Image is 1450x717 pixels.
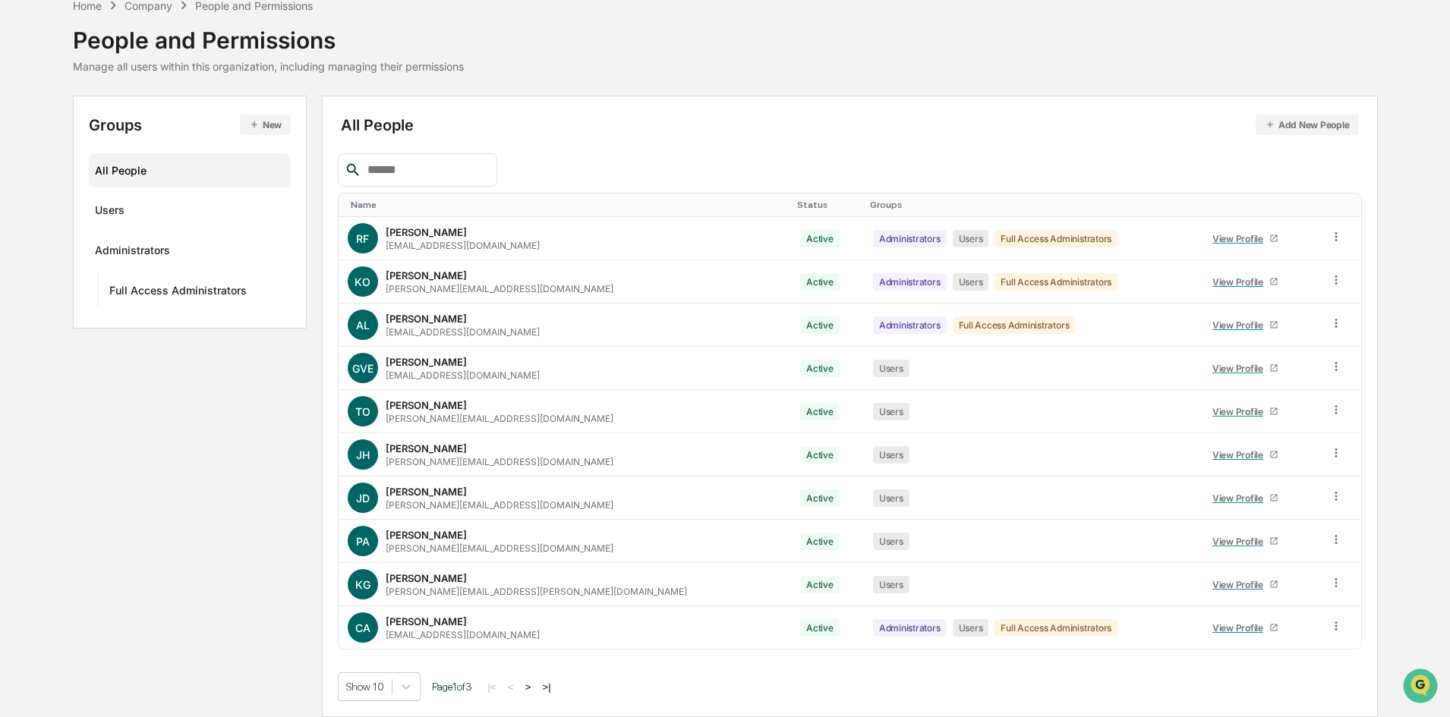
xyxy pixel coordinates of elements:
[110,193,122,205] div: 🗄️
[9,185,104,212] a: 🖐️Preclearance
[73,60,464,73] div: Manage all users within this organization, including managing their permissions
[1206,486,1285,510] a: View Profile
[109,284,247,302] div: Full Access Administrators
[873,619,947,637] div: Administrators
[1401,667,1442,708] iframe: Open customer support
[800,576,840,593] div: Active
[995,230,1117,247] div: Full Access Administrators
[151,257,184,269] span: Pylon
[386,399,467,411] div: [PERSON_NAME]
[995,619,1117,637] div: Full Access Administrators
[30,191,98,206] span: Preclearance
[386,326,540,338] div: [EMAIL_ADDRESS][DOMAIN_NAME]
[873,273,947,291] div: Administrators
[800,230,840,247] div: Active
[240,115,291,135] button: New
[873,446,909,464] div: Users
[1206,357,1285,380] a: View Profile
[386,615,467,627] div: [PERSON_NAME]
[953,316,1076,334] div: Full Access Administrators
[797,200,858,210] div: Toggle SortBy
[386,499,613,511] div: [PERSON_NAME][EMAIL_ADDRESS][DOMAIN_NAME]
[800,446,840,464] div: Active
[1206,400,1285,423] a: View Profile
[386,456,613,467] div: [PERSON_NAME][EMAIL_ADDRESS][DOMAIN_NAME]
[1206,270,1285,294] a: View Profile
[1206,530,1285,553] a: View Profile
[1212,363,1269,374] div: View Profile
[1206,227,1285,250] a: View Profile
[95,158,285,183] div: All People
[386,240,540,251] div: [EMAIL_ADDRESS][DOMAIN_NAME]
[995,273,1117,291] div: Full Access Administrators
[1206,616,1285,640] a: View Profile
[800,489,840,507] div: Active
[258,121,276,139] button: Start new chat
[355,621,370,634] span: CA
[537,681,555,693] button: >|
[355,275,370,288] span: KO
[52,116,249,131] div: Start new chat
[356,232,369,245] span: RF
[30,220,96,235] span: Data Lookup
[386,313,467,325] div: [PERSON_NAME]
[1256,115,1359,135] button: Add New People
[356,319,370,332] span: AL
[873,360,909,377] div: Users
[953,230,989,247] div: Users
[953,619,989,637] div: Users
[873,533,909,550] div: Users
[800,403,840,420] div: Active
[1212,536,1269,547] div: View Profile
[1332,200,1355,210] div: Toggle SortBy
[800,533,840,550] div: Active
[1212,233,1269,244] div: View Profile
[1206,573,1285,596] a: View Profile
[386,542,613,554] div: [PERSON_NAME][EMAIL_ADDRESS][DOMAIN_NAME]
[355,578,370,591] span: KG
[873,576,909,593] div: Users
[800,360,840,377] div: Active
[873,316,947,334] div: Administrators
[89,115,292,135] div: Groups
[1206,313,1285,337] a: View Profile
[521,681,536,693] button: >
[15,32,276,56] p: How can we help?
[386,370,540,381] div: [EMAIL_ADDRESS][DOMAIN_NAME]
[73,14,464,54] div: People and Permissions
[125,191,188,206] span: Attestations
[1212,319,1269,331] div: View Profile
[386,283,613,294] div: [PERSON_NAME][EMAIL_ADDRESS][DOMAIN_NAME]
[386,356,467,368] div: [PERSON_NAME]
[15,222,27,234] div: 🔎
[107,256,184,269] a: Powered byPylon
[386,486,467,498] div: [PERSON_NAME]
[800,619,840,637] div: Active
[352,362,374,375] span: GVE
[1206,443,1285,467] a: View Profile
[52,131,192,143] div: We're available if you need us!
[800,273,840,291] div: Active
[15,116,43,143] img: 1746055101610-c473b297-6a78-478c-a979-82029cc54cd1
[386,442,467,454] div: [PERSON_NAME]
[953,273,989,291] div: Users
[356,492,370,505] span: JD
[484,681,501,693] button: |<
[356,448,370,461] span: JH
[873,403,909,420] div: Users
[104,185,194,212] a: 🗄️Attestations
[351,200,786,210] div: Toggle SortBy
[386,529,467,541] div: [PERSON_NAME]
[9,214,102,241] a: 🔎Data Lookup
[873,230,947,247] div: Administrators
[873,489,909,507] div: Users
[800,316,840,334] div: Active
[1212,622,1269,634] div: View Profile
[1212,276,1269,288] div: View Profile
[1212,449,1269,461] div: View Profile
[432,681,472,693] span: Page 1 of 3
[15,193,27,205] div: 🖐️
[1212,579,1269,590] div: View Profile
